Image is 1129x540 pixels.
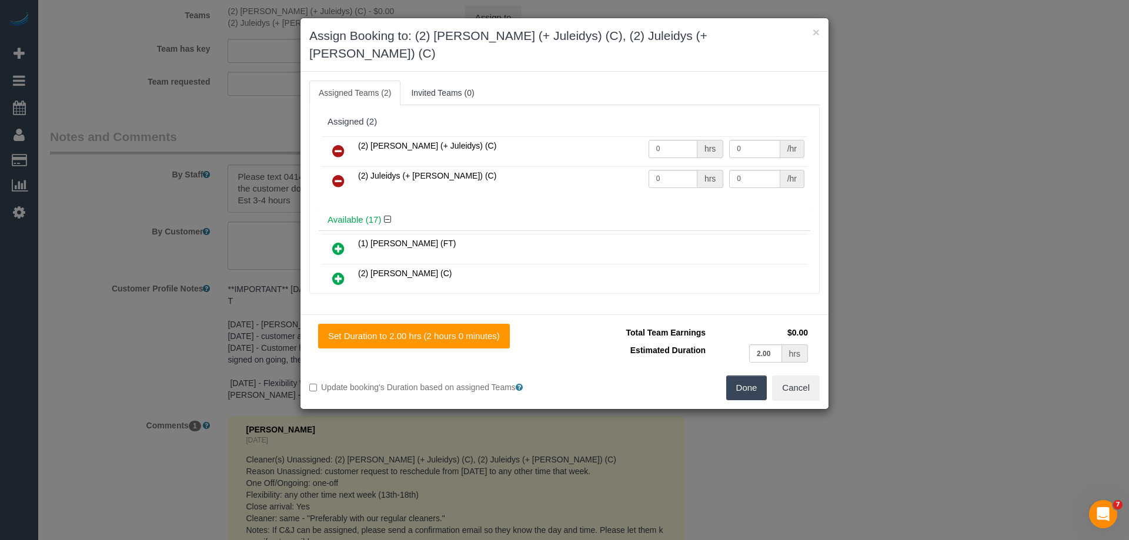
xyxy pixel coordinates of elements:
div: /hr [780,170,804,188]
td: Total Team Earnings [573,324,709,341]
input: Update booking's Duration based on assigned Teams [309,384,317,391]
h3: Assign Booking to: (2) [PERSON_NAME] (+ Juleidys) (C), (2) Juleidys (+ [PERSON_NAME]) (C) [309,27,820,62]
button: Done [726,375,767,400]
span: (1) [PERSON_NAME] (FT) [358,239,456,248]
button: Set Duration to 2.00 hrs (2 hours 0 minutes) [318,324,510,348]
span: (2) Juleidys (+ [PERSON_NAME]) (C) [358,171,496,180]
button: × [813,26,820,38]
span: 7 [1113,500,1123,509]
span: (2) [PERSON_NAME] (C) [358,269,452,278]
div: hrs [782,344,808,363]
span: (2) [PERSON_NAME] (+ Juleidys) (C) [358,141,496,150]
h4: Available (17) [328,215,801,225]
div: /hr [780,140,804,158]
a: Invited Teams (0) [402,81,483,105]
span: Estimated Duration [630,346,706,355]
div: Assigned (2) [328,117,801,127]
a: Assigned Teams (2) [309,81,400,105]
div: hrs [697,140,723,158]
button: Cancel [772,375,820,400]
div: hrs [697,170,723,188]
iframe: Intercom live chat [1089,500,1117,528]
td: $0.00 [709,324,811,341]
label: Update booking's Duration based on assigned Teams [309,381,556,393]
